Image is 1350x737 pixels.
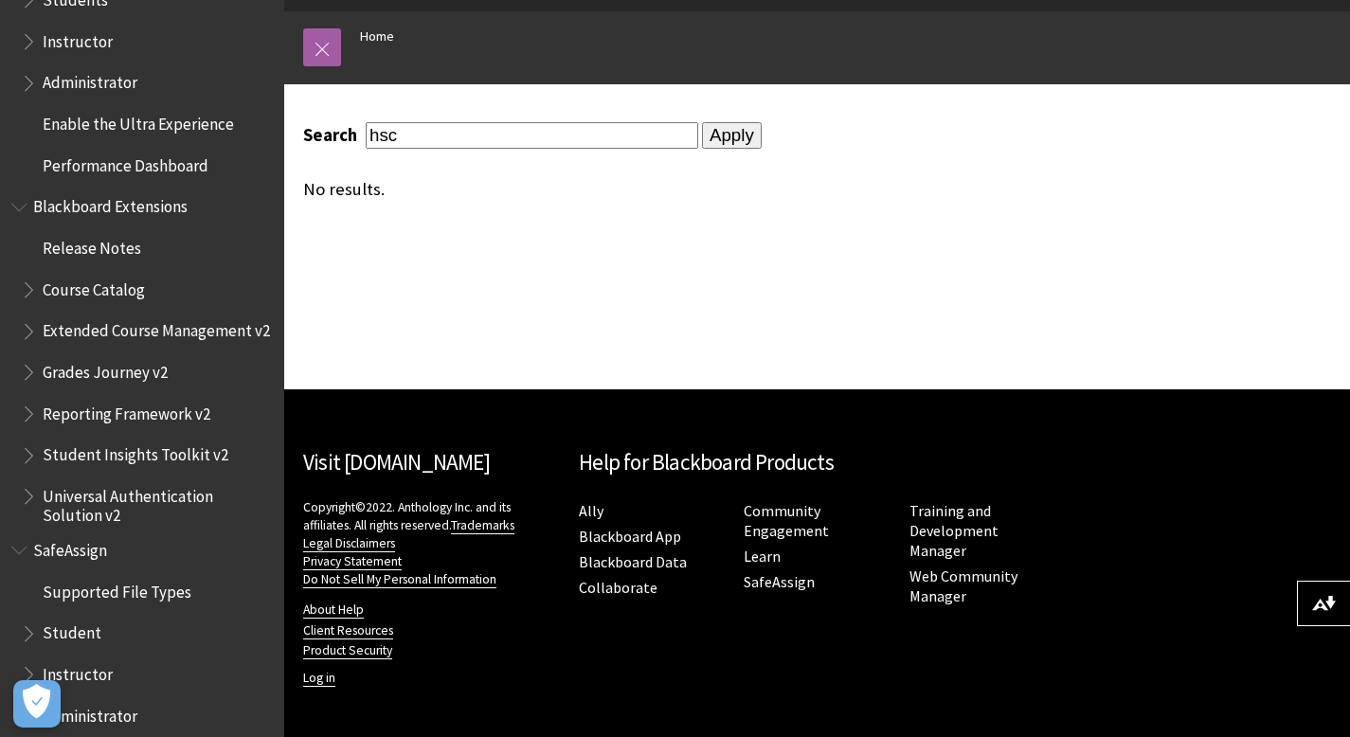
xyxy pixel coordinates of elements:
[451,517,514,534] a: Trademarks
[579,527,681,547] a: Blackboard App
[579,552,687,572] a: Blackboard Data
[43,700,137,726] span: Administrator
[579,446,1055,479] h2: Help for Blackboard Products
[744,501,829,541] a: Community Engagement
[579,578,657,598] a: Collaborate
[303,571,496,588] a: Do Not Sell My Personal Information
[43,398,210,423] span: Reporting Framework v2
[303,602,364,619] a: About Help
[43,618,101,643] span: Student
[43,576,191,602] span: Supported File Types
[33,191,188,217] span: Blackboard Extensions
[43,658,113,684] span: Instructor
[909,501,999,561] a: Training and Development Manager
[744,547,781,566] a: Learn
[43,232,141,258] span: Release Notes
[43,108,234,134] span: Enable the Ultra Experience
[303,448,490,476] a: Visit [DOMAIN_NAME]
[43,440,228,465] span: Student Insights Toolkit v2
[33,534,107,560] span: SafeAssign
[360,25,394,48] a: Home
[11,534,273,731] nav: Book outline for Blackboard SafeAssign
[43,356,168,382] span: Grades Journey v2
[303,535,395,552] a: Legal Disclaimers
[11,191,273,526] nav: Book outline for Blackboard Extensions
[702,122,762,149] input: Apply
[303,553,402,570] a: Privacy Statement
[13,680,61,728] button: Open Preferences
[43,150,208,175] span: Performance Dashboard
[43,480,271,525] span: Universal Authentication Solution v2
[43,67,137,93] span: Administrator
[744,572,815,592] a: SafeAssign
[579,501,603,521] a: Ally
[43,274,145,299] span: Course Catalog
[303,179,1051,200] div: No results.
[909,566,1017,606] a: Web Community Manager
[303,498,560,588] p: Copyright©2022. Anthology Inc. and its affiliates. All rights reserved.
[303,670,335,687] a: Log in
[43,315,270,341] span: Extended Course Management v2
[303,124,362,146] label: Search
[303,642,392,659] a: Product Security
[303,622,393,639] a: Client Resources
[43,26,113,51] span: Instructor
